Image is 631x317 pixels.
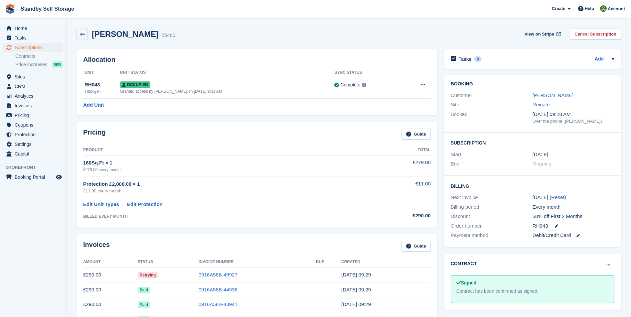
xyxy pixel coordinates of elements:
td: £290.00 [83,267,138,282]
div: [DATE] ( ) [533,194,614,201]
time: 2023-09-25 23:00:00 UTC [533,151,548,158]
div: Protection £2,000.00 × 1 [83,180,366,188]
a: Price increases NEW [15,61,63,68]
a: Contracts [15,53,63,59]
span: Booking Portal [15,172,55,182]
span: Subscriptions [15,43,55,52]
th: Unit [83,67,120,78]
span: Invoices [15,101,55,110]
a: menu [3,140,63,149]
span: Price increases [15,61,47,68]
a: menu [3,149,63,158]
span: Ongoing [533,161,552,166]
a: menu [3,91,63,101]
a: 0916A58B-45927 [199,272,237,277]
a: menu [3,172,63,182]
h2: Invoices [83,241,110,252]
div: Order number [451,222,533,230]
div: Every month [533,203,614,211]
h2: Pricing [83,129,106,140]
a: 0916A58B-43941 [199,301,237,307]
h2: Subscription [451,139,614,146]
span: Pricing [15,111,55,120]
div: Granted access by [PERSON_NAME] on [DATE] 9:33 AM [120,88,335,94]
span: Analytics [15,91,55,101]
td: £279.00 [366,155,430,176]
div: RH043 [84,81,120,89]
a: menu [3,130,63,139]
th: Due [316,257,342,267]
span: Storefront [6,164,66,171]
div: 160Sq.Ft [84,89,120,95]
a: menu [3,82,63,91]
div: NEW [52,61,63,68]
a: Edit Unit Types [83,201,119,208]
span: RH043 [533,222,548,230]
div: 160Sq.Ft × 1 [83,159,366,167]
a: Preview store [55,173,63,181]
a: Guide [401,241,431,252]
span: Paid [138,301,150,308]
h2: Booking [451,81,614,87]
div: Start [451,151,533,158]
span: Sites [15,72,55,81]
div: Booked [451,111,533,125]
span: Help [585,5,594,12]
th: Amount [83,257,138,267]
time: 2025-07-26 08:29:12 UTC [341,287,371,292]
a: Add Unit [83,101,104,109]
span: Home [15,24,55,33]
h2: [PERSON_NAME] [92,30,159,39]
div: 50% off First 2 Months [533,213,614,220]
div: Signed [456,279,609,286]
div: Debit/Credit Card [533,232,614,239]
td: £290.00 [83,282,138,297]
span: Paid [138,287,150,293]
th: Created [341,257,431,267]
div: £279.00 every month [83,167,366,173]
th: Product [83,145,366,156]
span: Protection [15,130,55,139]
img: icon-info-grey-7440780725fd019a000dd9b08b2336e03edf1995a4989e88bcd33f0948082b44.svg [362,83,366,87]
a: Edit Protection [127,201,163,208]
a: 0916A58B-44936 [199,287,237,292]
div: Contract has been confirmed as signed. [456,288,609,295]
span: Coupons [15,120,55,130]
a: Cancel Subscription [570,29,621,40]
div: BILLED EVERY MONTH [83,213,366,219]
div: Complete [340,81,360,88]
a: menu [3,101,63,110]
img: stora-icon-8386f47178a22dfd0bd8f6a31ec36ba5ce8667c1dd55bd0f319d3a0aa187defe.svg [5,4,15,14]
span: Occupied [120,81,150,88]
span: Settings [15,140,55,149]
div: Site [451,101,533,109]
div: End [451,160,533,168]
h2: Tasks [459,56,472,62]
div: Over the phone ([PERSON_NAME]) [533,118,614,125]
h2: Allocation [83,56,431,63]
h2: Contract [451,260,477,267]
a: Guide [401,129,431,140]
a: menu [3,24,63,33]
a: menu [3,111,63,120]
a: Reigate [533,102,550,107]
td: £11.00 [366,176,430,198]
h2: Billing [451,182,614,189]
span: CRM [15,82,55,91]
span: Tasks [15,33,55,43]
time: 2025-08-26 08:29:50 UTC [341,272,371,277]
th: Invoice Number [199,257,316,267]
span: Retrying [138,272,158,278]
span: Account [608,6,625,12]
div: 0 [474,56,482,62]
div: Billing period [451,203,533,211]
th: Sync Status [334,67,401,78]
th: Total [366,145,430,156]
span: View on Stripe [525,31,554,38]
span: Capital [15,149,55,158]
div: Customer [451,92,533,99]
a: [PERSON_NAME] [533,92,573,98]
div: 25460 [161,32,175,39]
a: menu [3,120,63,130]
span: Create [552,5,565,12]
